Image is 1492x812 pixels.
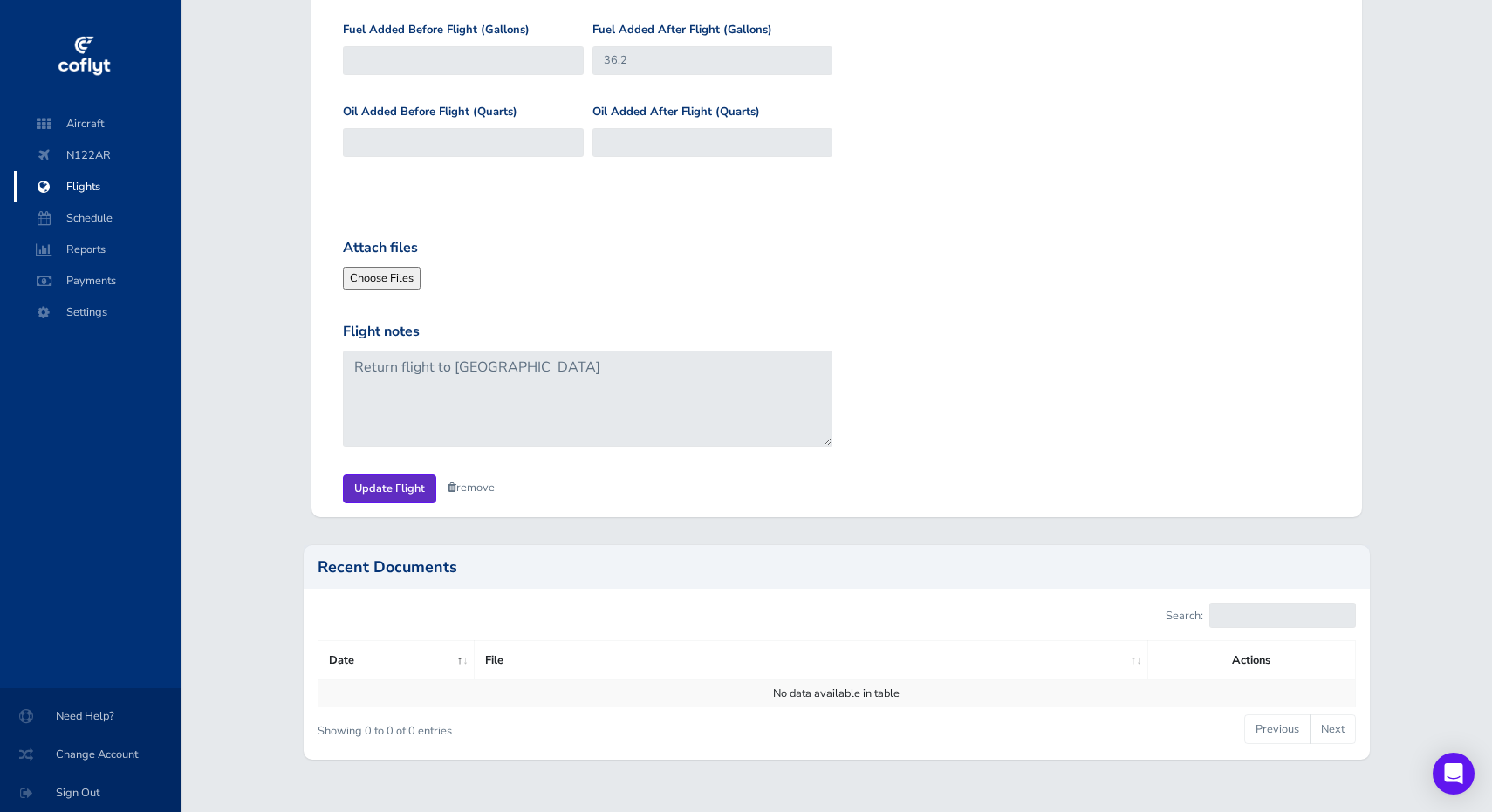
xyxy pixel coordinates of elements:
[318,641,475,680] th: Date: activate to sort column descending
[318,559,1356,575] h2: Recent Documents
[31,171,164,202] span: Flights
[343,474,436,503] input: Update Flight
[1148,641,1356,680] th: Actions
[592,103,760,121] label: Oil Added After Flight (Quarts)
[1433,753,1475,795] div: Open Intercom Messenger
[31,108,164,140] span: Aircraft
[318,680,1356,707] td: No data available in table
[31,234,164,265] span: Reports
[31,202,164,234] span: Schedule
[343,351,832,447] textarea: Return flight to [GEOGRAPHIC_DATA]
[31,140,164,171] span: N122AR
[592,21,772,39] label: Fuel Added After Flight (Gallons)
[448,480,495,495] a: remove
[21,739,161,770] span: Change Account
[21,700,161,732] span: Need Help?
[1166,603,1355,628] label: Search:
[55,31,113,83] img: coflyt logo
[343,321,420,344] label: Flight notes
[343,21,530,39] label: Fuel Added Before Flight (Gallons)
[318,713,737,740] div: Showing 0 to 0 of 0 entries
[343,103,517,121] label: Oil Added Before Flight (Quarts)
[31,265,164,297] span: Payments
[31,297,164,328] span: Settings
[475,641,1148,680] th: File: activate to sort column ascending
[1209,603,1356,628] input: Search:
[21,777,161,809] span: Sign Out
[343,237,418,260] label: Attach files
